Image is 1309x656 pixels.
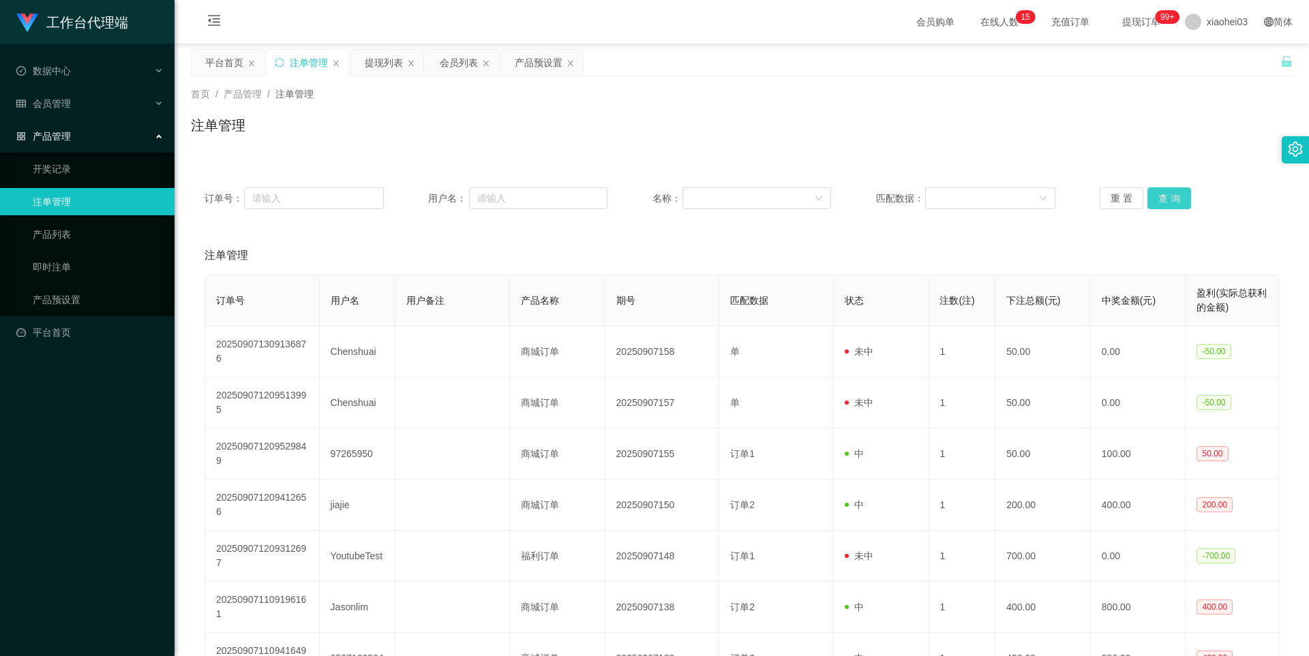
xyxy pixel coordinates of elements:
td: jiajie [320,480,396,531]
span: 状态 [845,295,864,306]
td: 商城订单 [510,377,605,428]
span: 提现订单 [1115,17,1167,27]
span: 注数(注) [939,295,974,306]
td: 0.00 [1091,377,1186,428]
span: 匹配数据： [876,191,925,206]
span: 下注总额(元) [1006,295,1060,306]
button: 查 询 [1147,187,1191,209]
span: 订单2 [730,499,755,510]
td: 400.00 [1091,480,1186,531]
span: 订单号 [216,295,245,306]
i: 图标: unlock [1280,55,1293,67]
span: 订单2 [730,602,755,612]
div: 会员列表 [440,50,478,76]
img: logo.9652507e.png [16,14,38,33]
h1: 工作台代理端 [46,1,128,44]
span: 中 [845,602,864,612]
div: 产品预设置 [515,50,562,76]
td: 200.00 [995,480,1091,531]
i: 图标: close [567,59,575,67]
span: 200.00 [1197,497,1233,512]
span: 未中 [845,397,873,408]
td: 1 [929,428,995,480]
a: 即时注单 [33,253,164,281]
td: Chenshuai [320,377,396,428]
button: 重 置 [1100,187,1143,209]
td: 20250907158 [605,326,720,377]
td: 50.00 [995,326,1091,377]
span: 订单1 [730,448,755,459]
span: -50.00 [1197,344,1231,359]
span: 盈利(实际总获利的金额) [1197,287,1267,313]
span: 未中 [845,346,873,357]
td: 202509071309136876 [205,326,320,377]
td: 97265950 [320,428,396,480]
td: 商城订单 [510,480,605,531]
td: 700.00 [995,531,1091,582]
td: 商城订单 [510,326,605,377]
td: 0.00 [1091,531,1186,582]
span: 用户备注 [406,295,445,306]
td: 202509071209312697 [205,531,320,582]
td: 202509071109196161 [205,582,320,633]
a: 图标: dashboard平台首页 [16,319,164,346]
td: Jasonlim [320,582,396,633]
span: 充值订单 [1044,17,1096,27]
a: 工作台代理端 [16,16,128,27]
span: 订单号： [205,191,244,206]
span: 匹配数据 [730,295,768,306]
i: 图标: down [815,194,823,204]
input: 请输入 [469,187,607,209]
td: 202509071209412656 [205,480,320,531]
td: 50.00 [995,428,1091,480]
td: 20250907150 [605,480,720,531]
span: 在线人数 [974,17,1025,27]
td: 20250907138 [605,582,720,633]
div: 平台首页 [205,50,243,76]
i: 图标: close [247,59,256,67]
span: 中 [845,448,864,459]
i: 图标: global [1264,17,1274,27]
i: 图标: appstore-o [16,131,26,141]
a: 产品预设置 [33,286,164,313]
td: 202509071209513995 [205,377,320,428]
td: 福利订单 [510,531,605,582]
td: 800.00 [1091,582,1186,633]
a: 开奖记录 [33,155,164,183]
span: / [267,89,270,99]
span: 会员管理 [16,98,71,109]
span: -700.00 [1197,548,1235,563]
span: 名称： [652,191,682,206]
span: 数据中心 [16,65,71,76]
td: YoutubeTest [320,531,396,582]
p: 5 [1025,10,1030,24]
span: 产品管理 [224,89,262,99]
td: 20250907148 [605,531,720,582]
td: 商城订单 [510,428,605,480]
span: 订单1 [730,550,755,561]
i: 图标: setting [1288,142,1303,157]
td: 1 [929,531,995,582]
i: 图标: close [332,59,340,67]
span: 单 [730,397,740,408]
td: 100.00 [1091,428,1186,480]
td: 202509071209529849 [205,428,320,480]
i: 图标: close [482,59,490,67]
span: 注单管理 [275,89,314,99]
i: 图标: menu-fold [191,1,237,44]
td: 400.00 [995,582,1091,633]
span: 中奖金额(元) [1102,295,1156,306]
td: 商城订单 [510,582,605,633]
td: 50.00 [995,377,1091,428]
td: 0.00 [1091,326,1186,377]
sup: 15 [1015,10,1035,24]
i: 图标: table [16,99,26,108]
span: 产品管理 [16,131,71,142]
span: 注单管理 [205,247,248,264]
i: 图标: down [1039,194,1047,204]
i: 图标: check-circle-o [16,66,26,76]
i: 图标: sync [275,58,284,67]
span: / [215,89,218,99]
i: 图标: close [407,59,415,67]
p: 1 [1021,10,1025,24]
